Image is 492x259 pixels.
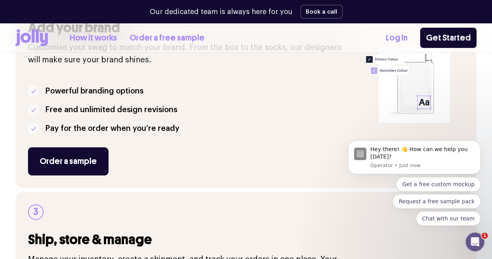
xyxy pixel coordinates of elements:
[420,28,476,48] a: Get Started
[28,204,44,220] div: 3
[45,122,179,135] p: Pay for the order when you’re ready
[28,147,109,175] a: Order a sample
[466,233,484,251] iframe: Intercom live chat
[150,7,292,17] p: Our dedicated team is always here for you
[45,104,177,116] p: Free and unlimited design revisions
[336,137,492,238] iframe: Intercom notifications message
[386,32,408,44] a: Log In
[45,85,144,97] p: Powerful branding options
[28,41,355,66] p: Customise your swag to match your brand. From the box to the socks, our designers will make sure ...
[300,5,343,19] button: Book a call
[70,32,117,44] a: How it works
[481,233,488,239] span: 1
[130,32,205,44] a: Order a free sample
[28,232,355,247] h3: Ship, store & manage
